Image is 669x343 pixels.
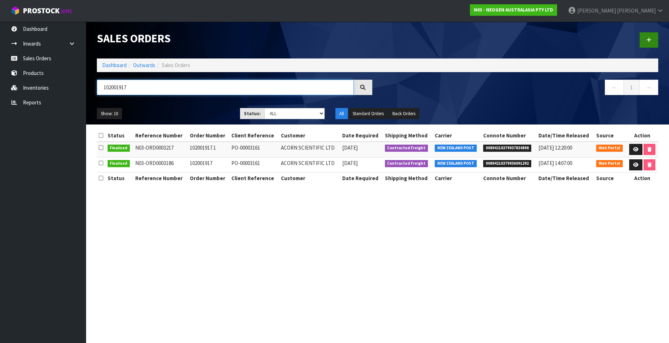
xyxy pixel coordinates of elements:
[108,160,130,167] span: Finalised
[97,108,122,119] button: Show: 10
[188,173,230,184] th: Order Number
[244,111,261,117] strong: Status:
[481,173,536,184] th: Connote Number
[483,145,531,152] span: 00894210379937834898
[435,160,477,167] span: NEW ZEALAND POST
[538,160,572,166] span: [DATE] 14:07:00
[335,108,348,119] button: All
[537,130,594,141] th: Date/Time Released
[11,6,20,15] img: cube-alt.png
[279,173,340,184] th: Customer
[594,130,626,141] th: Source
[596,160,623,167] span: Web Portal
[279,142,340,157] td: ACORN SCIENTIFIC LTD
[383,80,659,97] nav: Page navigation
[626,173,658,184] th: Action
[483,160,531,167] span: 00894210379936091292
[61,8,72,15] small: WMS
[435,145,477,152] span: NEW ZEALAND POST
[383,130,433,141] th: Shipping Method
[626,130,658,141] th: Action
[230,157,279,173] td: PO-00003161
[133,130,188,141] th: Reference Number
[340,130,383,141] th: Date Required
[230,130,279,141] th: Client Reference
[388,108,419,119] button: Back Orders
[97,32,372,45] h1: Sales Orders
[133,173,188,184] th: Reference Number
[617,7,656,14] span: [PERSON_NAME]
[342,160,358,166] span: [DATE]
[106,130,133,141] th: Status
[162,62,190,69] span: Sales Orders
[481,130,536,141] th: Connote Number
[538,144,572,151] span: [DATE] 12:20:00
[596,145,623,152] span: Web Portal
[188,130,230,141] th: Order Number
[433,130,481,141] th: Carrier
[23,6,60,15] span: ProStock
[102,62,127,69] a: Dashboard
[279,130,340,141] th: Customer
[188,157,230,173] td: 102001917
[230,173,279,184] th: Client Reference
[385,145,428,152] span: Contracted Freight
[97,80,354,95] input: Search sales orders
[106,173,133,184] th: Status
[383,173,433,184] th: Shipping Method
[385,160,428,167] span: Contracted Freight
[133,157,188,173] td: N03-ORD0003186
[342,144,358,151] span: [DATE]
[577,7,616,14] span: [PERSON_NAME]
[133,62,155,69] a: Outwards
[639,80,658,95] a: →
[474,7,553,13] strong: N03 - NEOGEN AUSTRALASIA PTY LTD
[623,80,640,95] a: 1
[433,173,481,184] th: Carrier
[188,142,230,157] td: 102001917.1
[594,173,626,184] th: Source
[340,173,383,184] th: Date Required
[230,142,279,157] td: PO-00003161
[537,173,594,184] th: Date/Time Released
[133,142,188,157] td: N03-ORD0003217
[108,145,130,152] span: Finalised
[279,157,340,173] td: ACORN SCIENTIFIC LTD
[605,80,624,95] a: ←
[349,108,388,119] button: Standard Orders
